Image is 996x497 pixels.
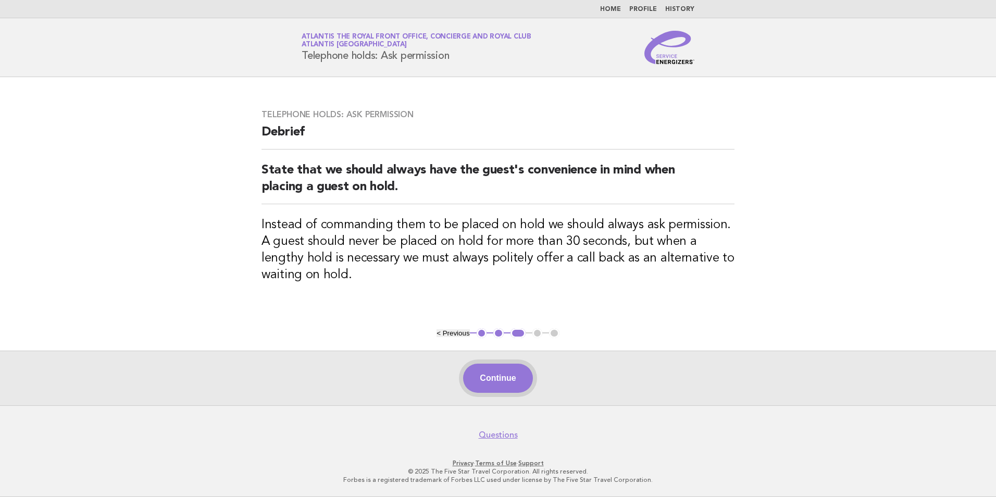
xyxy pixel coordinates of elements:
[600,6,621,13] a: Home
[179,476,817,484] p: Forbes is a registered trademark of Forbes LLC used under license by The Five Star Travel Corpora...
[262,162,734,204] h2: State that we should always have the guest's convenience in mind when placing a guest on hold.
[493,328,504,339] button: 2
[453,459,474,467] a: Privacy
[479,430,518,440] a: Questions
[302,34,531,61] h1: Telephone holds: Ask permission
[511,328,526,339] button: 3
[644,31,694,64] img: Service Energizers
[302,42,407,48] span: Atlantis [GEOGRAPHIC_DATA]
[179,459,817,467] p: · ·
[518,459,544,467] a: Support
[262,109,734,120] h3: Telephone holds: Ask permission
[463,364,532,393] button: Continue
[475,459,517,467] a: Terms of Use
[665,6,694,13] a: History
[179,467,817,476] p: © 2025 The Five Star Travel Corporation. All rights reserved.
[477,328,487,339] button: 1
[302,33,531,48] a: Atlantis The Royal Front Office, Concierge and Royal ClubAtlantis [GEOGRAPHIC_DATA]
[262,217,734,283] h3: Instead of commanding them to be placed on hold we should always ask permission. A guest should n...
[437,329,469,337] button: < Previous
[262,124,734,150] h2: Debrief
[629,6,657,13] a: Profile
